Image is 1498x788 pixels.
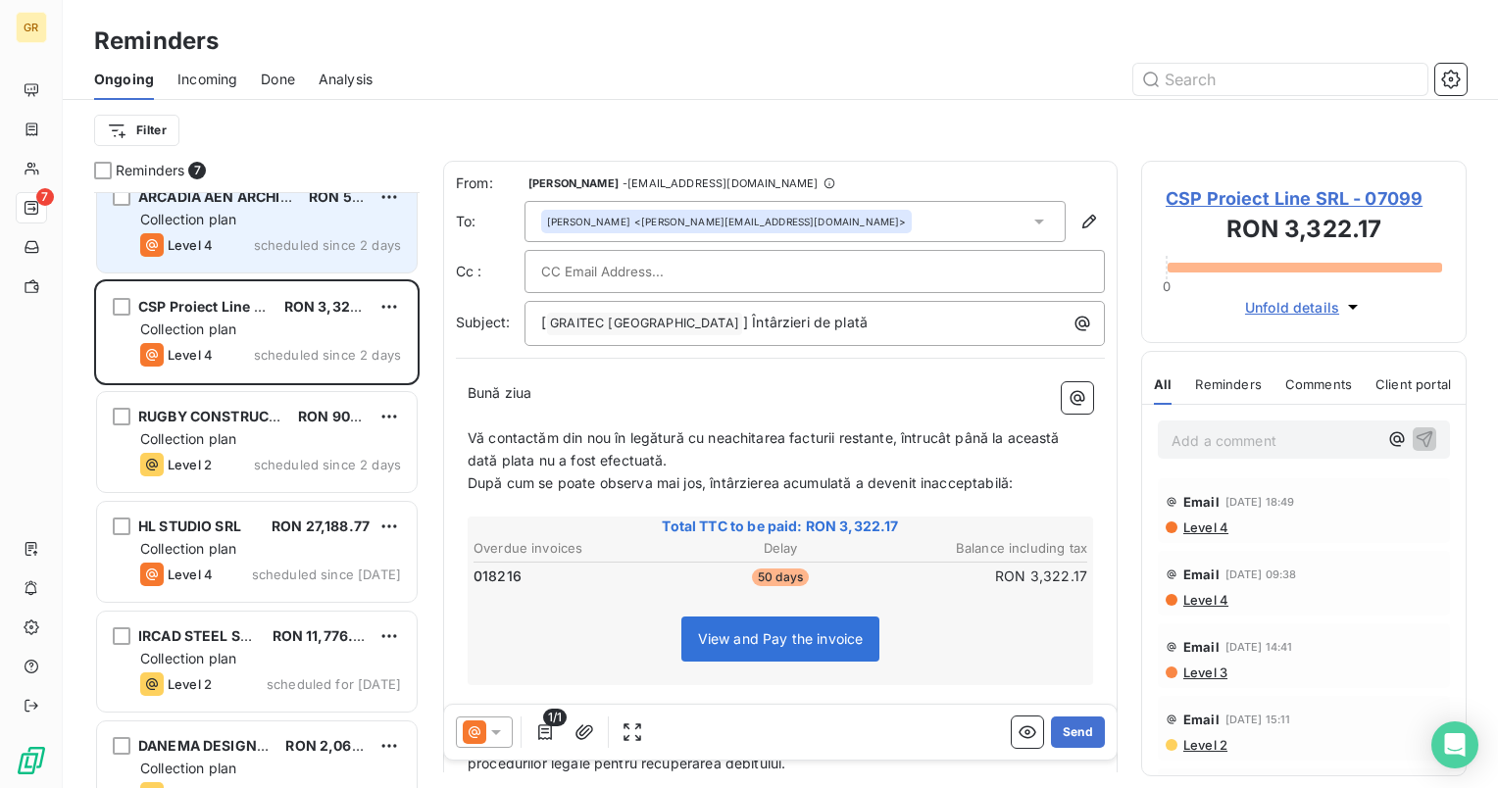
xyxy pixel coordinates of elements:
[471,517,1090,536] span: Total TTC to be paid: RON 3,322.17
[94,115,179,146] button: Filter
[547,215,906,228] div: <[PERSON_NAME][EMAIL_ADDRESS][DOMAIN_NAME]>
[116,161,184,180] span: Reminders
[140,320,236,337] span: Collection plan
[36,188,54,206] span: 7
[743,314,868,330] span: ] Întârzieri de plată
[254,237,401,253] span: scheduled since 2 days
[456,212,524,231] label: To:
[547,215,630,228] span: [PERSON_NAME]
[884,538,1088,559] th: Balance including tax
[138,298,279,315] span: CSP Proiect Line SRL
[456,314,510,330] span: Subject:
[1225,496,1295,508] span: [DATE] 18:49
[319,70,373,89] span: Analysis
[543,709,567,726] span: 1/1
[1183,712,1220,727] span: Email
[1133,64,1427,95] input: Search
[623,177,818,189] span: - [EMAIL_ADDRESS][DOMAIN_NAME]
[140,540,236,557] span: Collection plan
[473,538,676,559] th: Overdue invoices
[168,676,212,692] span: Level 2
[177,70,237,89] span: Incoming
[168,237,213,253] span: Level 4
[138,627,257,644] span: IRCAD STEEL SRL
[678,538,882,559] th: Delay
[1239,296,1369,319] button: Unfold details
[298,408,382,424] span: RON 904.85
[140,650,236,666] span: Collection plan
[1181,665,1227,680] span: Level 3
[284,298,377,315] span: RON 3,322.17
[468,384,531,401] span: Bună ziua
[1166,185,1442,212] span: CSP Proiect Line SRL - 07099
[456,262,524,281] label: Cc :
[752,568,809,586] span: 50 days
[140,760,236,776] span: Collection plan
[138,517,241,534] span: HL STUDIO SRL
[541,257,752,286] input: CC Email Address...
[94,24,219,59] h3: Reminders
[468,474,1013,491] span: După cum se poate observa mai jos, întârzierea acumulată a devenit inacceptabilă:
[1181,592,1228,608] span: Level 4
[698,630,864,647] span: View and Pay the invoice
[1166,212,1442,251] h3: RON 3,322.17
[16,745,47,776] img: Logo LeanPay
[474,566,522,586] span: 018216
[140,211,236,227] span: Collection plan
[1225,568,1297,580] span: [DATE] 09:38
[252,566,401,582] span: scheduled since [DATE]
[1245,297,1339,318] span: Unfold details
[16,12,47,43] div: GR
[1051,716,1105,748] button: Send
[1154,376,1172,392] span: All
[168,347,213,363] span: Level 4
[1195,376,1261,392] span: Reminders
[1225,641,1293,653] span: [DATE] 14:41
[541,314,546,330] span: [
[1431,721,1478,768] div: Open Intercom Messenger
[261,70,295,89] span: Done
[273,627,371,644] span: RON 11,776.78
[1183,494,1220,510] span: Email
[309,188,416,205] span: RON 52,530.56
[528,177,619,189] span: [PERSON_NAME]
[254,457,401,472] span: scheduled since 2 days
[1225,714,1291,725] span: [DATE] 15:11
[267,676,401,692] span: scheduled for [DATE]
[188,162,206,179] span: 7
[884,566,1088,587] td: RON 3,322.17
[468,732,1083,771] span: În lipsa plății imediate, vom fi nevoiți să încredințăm cazul avocatului nostru în vederea iniție...
[272,517,370,534] span: RON 27,188.77
[138,188,411,205] span: ARCADIA AEN ARCHITECTURE & PM SRL
[1285,376,1352,392] span: Comments
[1181,519,1228,535] span: Level 4
[138,408,307,424] span: RUGBY CONSTRUCT SRL
[1183,566,1220,582] span: Email
[138,737,286,754] span: DANEMA DESIGN SRL
[1375,376,1451,392] span: Client portal
[468,429,1064,468] span: Vă contactăm din nou în legătură cu neachitarea facturii restante, întrucât până la această dată ...
[547,313,742,335] span: GRAITEC [GEOGRAPHIC_DATA]
[1183,639,1220,655] span: Email
[285,737,379,754] span: RON 2,060.12
[94,70,154,89] span: Ongoing
[1181,737,1227,753] span: Level 2
[168,457,212,472] span: Level 2
[254,347,401,363] span: scheduled since 2 days
[1163,278,1171,294] span: 0
[168,566,213,582] span: Level 4
[456,173,524,193] span: From:
[94,192,420,788] div: grid
[140,430,236,447] span: Collection plan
